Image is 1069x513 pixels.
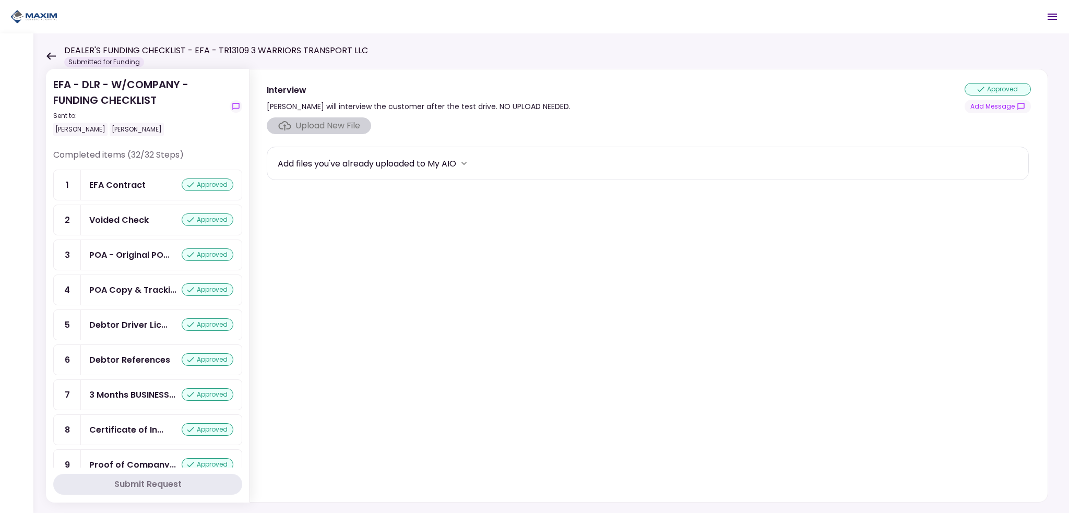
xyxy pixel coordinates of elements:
[53,309,242,340] a: 5Debtor Driver Licenseapproved
[965,100,1031,113] button: show-messages
[54,275,81,305] div: 4
[89,388,175,401] div: 3 Months BUSINESS Bank Statements
[54,415,81,445] div: 8
[89,423,163,436] div: Certificate of Insurance
[64,57,144,67] div: Submitted for Funding
[182,423,233,436] div: approved
[53,111,225,121] div: Sent to:
[89,283,176,296] div: POA Copy & Tracking Receipt
[53,149,242,170] div: Completed items (32/32 Steps)
[89,458,176,471] div: Proof of Company Ownership
[267,117,371,134] span: Click here to upload the required document
[54,345,81,375] div: 6
[53,205,242,235] a: 2Voided Checkapproved
[54,380,81,410] div: 7
[53,449,242,480] a: 9Proof of Company Ownershipapproved
[53,240,242,270] a: 3POA - Original POA (not CA or GA)approved
[182,388,233,401] div: approved
[267,100,571,113] div: [PERSON_NAME] will interview the customer after the test drive. NO UPLOAD NEEDED.
[54,170,81,200] div: 1
[53,170,242,200] a: 1EFA Contractapproved
[53,474,242,495] button: Submit Request
[64,44,368,57] h1: DEALER'S FUNDING CHECKLIST - EFA - TR13109 3 WARRIORS TRANSPORT LLC
[89,353,170,366] div: Debtor References
[54,450,81,480] div: 9
[53,77,225,136] div: EFA - DLR - W/COMPANY - FUNDING CHECKLIST
[54,240,81,270] div: 3
[89,248,170,261] div: POA - Original POA (not CA or GA)
[89,178,146,192] div: EFA Contract
[53,379,242,410] a: 73 Months BUSINESS Bank Statementsapproved
[182,283,233,296] div: approved
[53,123,108,136] div: [PERSON_NAME]
[53,344,242,375] a: 6Debtor Referencesapproved
[54,205,81,235] div: 2
[182,213,233,226] div: approved
[182,318,233,331] div: approved
[89,213,149,226] div: Voided Check
[278,157,456,170] div: Add files you've already uploaded to My AIO
[54,310,81,340] div: 5
[250,69,1048,503] div: Interview[PERSON_NAME] will interview the customer after the test drive. NO UPLOAD NEEDED.approve...
[1040,4,1065,29] button: Open menu
[965,83,1031,96] div: approved
[456,156,472,171] button: more
[114,478,182,491] div: Submit Request
[53,275,242,305] a: 4POA Copy & Tracking Receiptapproved
[230,100,242,113] button: show-messages
[110,123,164,136] div: [PERSON_NAME]
[89,318,168,331] div: Debtor Driver License
[10,9,57,25] img: Partner icon
[182,353,233,366] div: approved
[182,458,233,471] div: approved
[53,414,242,445] a: 8Certificate of Insuranceapproved
[182,248,233,261] div: approved
[182,178,233,191] div: approved
[267,83,571,97] div: Interview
